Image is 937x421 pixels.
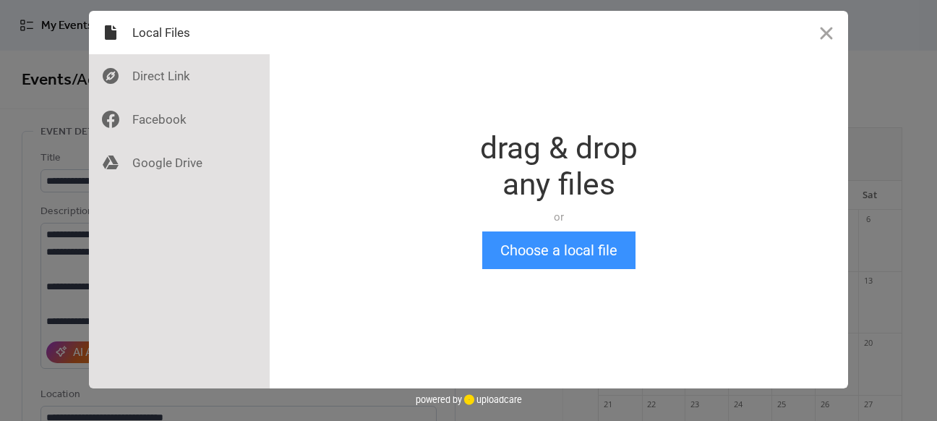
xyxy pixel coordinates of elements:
div: Facebook [89,98,270,141]
button: Close [805,11,848,54]
div: drag & drop any files [480,130,638,203]
div: Local Files [89,11,270,54]
div: Direct Link [89,54,270,98]
div: Google Drive [89,141,270,184]
div: powered by [416,388,522,410]
div: or [480,210,638,224]
a: uploadcare [462,394,522,405]
button: Choose a local file [482,231,636,269]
